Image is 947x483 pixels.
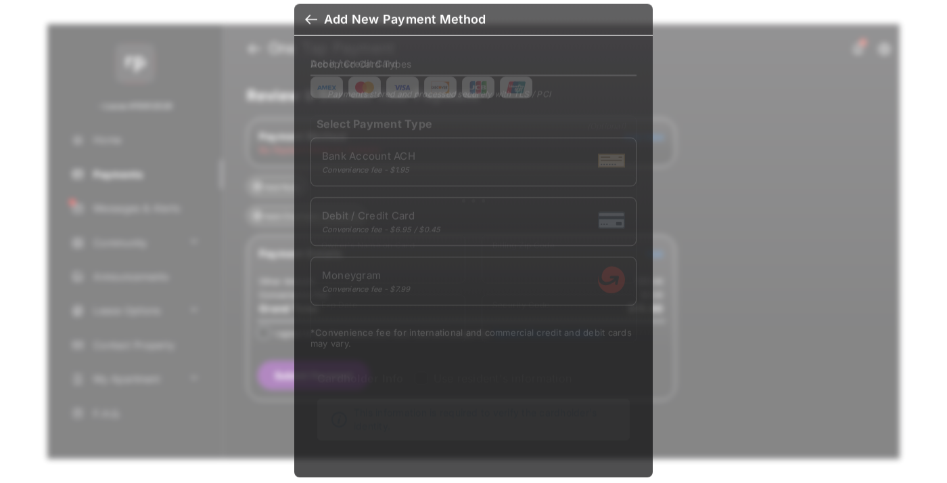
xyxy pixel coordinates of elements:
label: Use resident's information [434,371,572,385]
h4: Debit / Credit Card [310,58,398,69]
div: Add New Payment Method [324,12,486,27]
div: Payments stored and processed securely with TLS / PCI [310,87,637,99]
strong: Cardholder Info [317,371,404,409]
span: This information is required to verify the cardholder's identity. [354,406,622,433]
